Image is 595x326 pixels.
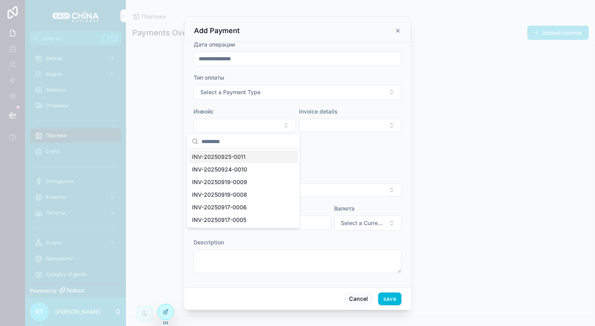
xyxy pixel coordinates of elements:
[194,239,224,246] span: Description
[192,203,247,211] span: INV-20250917-0006
[192,153,246,161] span: INV-20250925-0011
[194,26,240,35] h3: Add Payment
[192,191,247,199] span: INV-20250919-0008
[341,219,385,227] span: Select a Currency
[192,166,247,173] span: INV-20250924-0010
[200,88,261,96] span: Select a Payment Type
[334,216,401,231] button: Select Button
[192,178,247,186] span: INV-20250919-0009
[194,85,401,100] button: Select Button
[194,41,235,48] span: Дата операции
[192,216,246,224] span: INV-20250917-0005
[194,74,224,81] span: Тип оплаты
[194,108,214,115] span: Инвойс
[299,108,338,115] span: Invoice details
[194,119,296,132] button: Select Button
[187,149,300,228] div: Suggestions
[344,292,373,305] button: Cancel
[299,119,401,132] button: Select Button
[334,205,355,212] span: Валюта
[378,292,401,305] button: save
